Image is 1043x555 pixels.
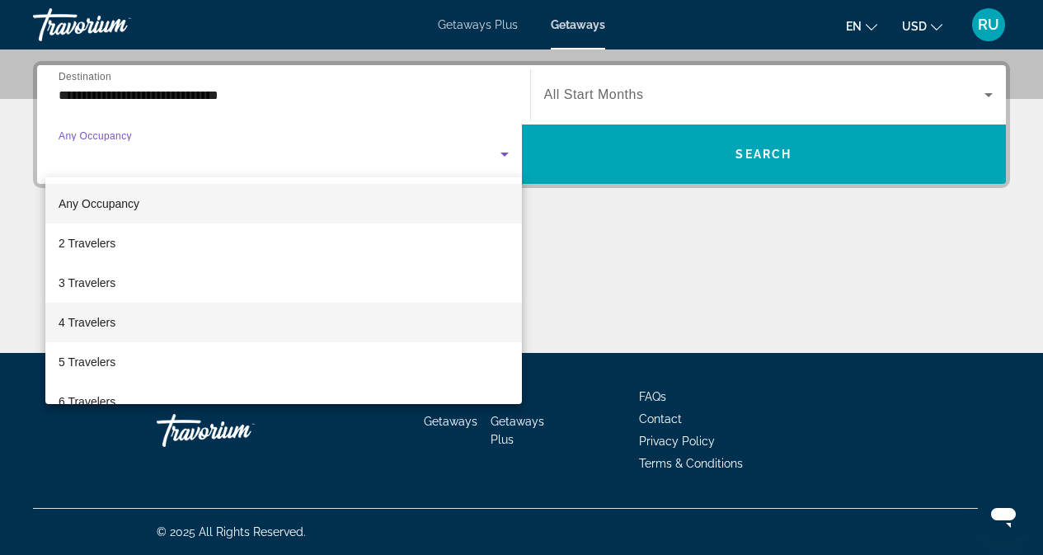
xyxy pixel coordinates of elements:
span: 4 Travelers [59,313,115,332]
span: Any Occupancy [59,197,139,210]
iframe: Button to launch messaging window [977,489,1030,542]
span: 6 Travelers [59,392,115,412]
span: 2 Travelers [59,233,115,253]
span: 3 Travelers [59,273,115,293]
span: 5 Travelers [59,352,115,372]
